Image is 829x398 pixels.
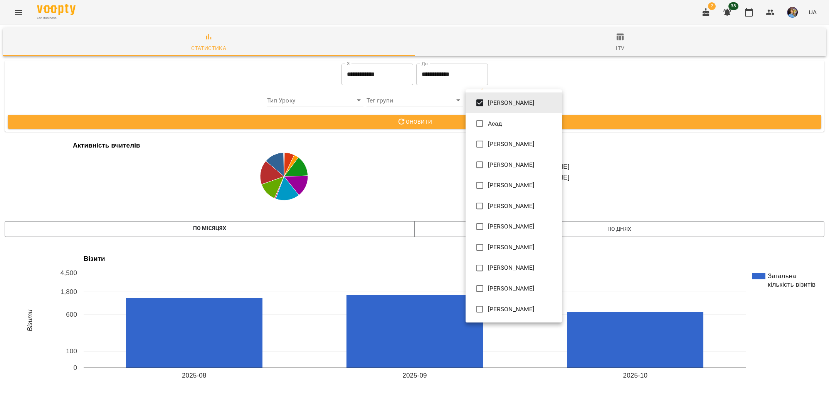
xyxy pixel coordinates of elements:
[488,160,535,170] span: [PERSON_NAME]
[488,305,535,314] span: [PERSON_NAME]
[488,263,535,272] span: [PERSON_NAME]
[488,202,535,211] span: [PERSON_NAME]
[488,284,535,293] span: [PERSON_NAME]
[488,119,502,128] span: Асад
[488,98,535,107] span: [PERSON_NAME]
[488,222,535,231] span: [PERSON_NAME]
[488,139,535,149] span: [PERSON_NAME]
[488,181,535,190] span: [PERSON_NAME]
[488,243,535,252] span: [PERSON_NAME]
